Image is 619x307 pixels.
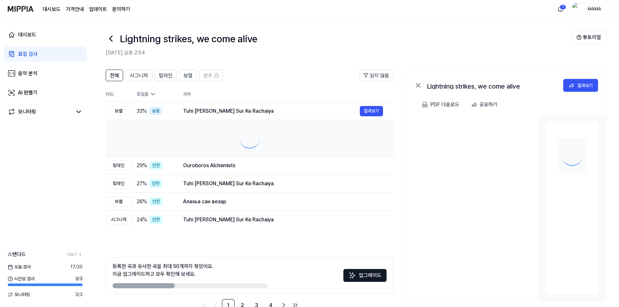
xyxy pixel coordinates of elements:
span: 27 % [137,180,147,187]
button: 튜토리얼 [571,31,606,44]
div: 안전 [149,179,162,187]
div: 안전 [150,161,162,169]
h2: [DATE] 오후 2:54 [106,49,571,57]
div: 보컬 [106,197,132,206]
div: 등록한 곡과 유사한 곡을 최대 50개까지 찾았어요. 지금 업그레이드하고 모두 확인해 보세요. [113,263,213,278]
span: 탑라인 [159,72,172,80]
button: profilekkkkkk [570,4,611,14]
button: 결과보기 [563,79,598,92]
button: 탑라인 [155,70,177,81]
img: Sparkles [349,272,356,279]
div: kkkkkk [582,5,607,12]
div: 낮음 [149,107,162,115]
a: AI 판별기 [4,85,86,101]
span: 24 % [137,216,147,224]
button: 보컬 [179,70,197,81]
img: PDF Download [422,102,428,108]
a: 대시보드 [43,5,61,13]
div: 보컬 [106,106,132,116]
div: 안전 [150,197,162,206]
a: Sparkles업그레이드 [343,274,387,281]
img: Help [576,35,582,40]
span: 시그니처 [130,72,148,80]
div: Ouroboros Alchemists [183,162,383,169]
th: 제목 [183,86,393,102]
div: Tuhi [PERSON_NAME] Sur Ke Rachaiya [183,107,360,115]
img: 알림 [556,5,564,13]
div: 7 [560,5,566,10]
span: 반주 [203,72,212,80]
a: 더보기 [67,252,83,257]
div: 표절 검사 [18,50,37,58]
div: 공유하기 [479,101,497,109]
span: 29 % [137,162,147,169]
button: 업그레이드 [343,269,387,282]
span: 3 / 3 [75,291,83,298]
a: 표절 검사 [4,46,86,62]
button: 반주 [199,70,223,81]
div: 대시보드 [18,31,36,39]
div: 모니터링 [18,108,36,116]
button: 결과보기 [360,106,383,116]
span: 전체 [110,72,119,80]
span: 33 % [137,107,147,115]
div: 탑라인 [106,178,132,188]
div: PDF 다운로드 [430,101,459,109]
button: 공유하기 [468,98,503,111]
a: 업데이트 [89,5,107,13]
div: Tuhi [PERSON_NAME] Sur Ke Rachaiya [183,216,383,224]
div: 표절률 [137,91,173,98]
a: 대시보드 [4,27,86,43]
div: AI 판별기 [18,89,37,97]
div: 음악 분석 [18,70,37,77]
button: 시그니처 [126,70,152,81]
span: 스탠다드 [8,251,26,258]
div: Tuhi [PERSON_NAME] Sur Ke Rachaiya [183,180,383,187]
span: 26 % [137,198,147,206]
a: 음악 분석 [4,66,86,81]
span: 읽지 않음 [370,72,389,80]
span: 시간당 검사 [8,275,34,282]
span: 모니터링 [8,291,30,298]
a: 모니터링 [8,108,72,116]
button: 읽지 않음 [359,70,393,81]
span: 3 / 3 [75,275,83,282]
button: PDF 다운로드 [421,98,461,111]
span: 오늘 검사 [8,264,31,270]
div: 시그니처 [106,215,132,225]
th: 타입 [106,86,132,102]
button: 가격안내 [66,5,84,13]
button: 전체 [106,70,123,81]
div: 탑라인 [106,160,132,170]
div: 안전 [150,216,162,224]
div: Алахьа сан везар [183,198,383,206]
img: profile [572,3,580,15]
span: 보컬 [183,72,192,80]
span: 17 / 20 [70,264,83,270]
button: 알림7 [555,4,565,14]
h1: Lightning strikes, we come alive [120,32,257,46]
div: Lightning strikes, we come alive [427,82,556,89]
div: 결과보기 [577,82,593,89]
a: 문의하기 [112,5,130,13]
